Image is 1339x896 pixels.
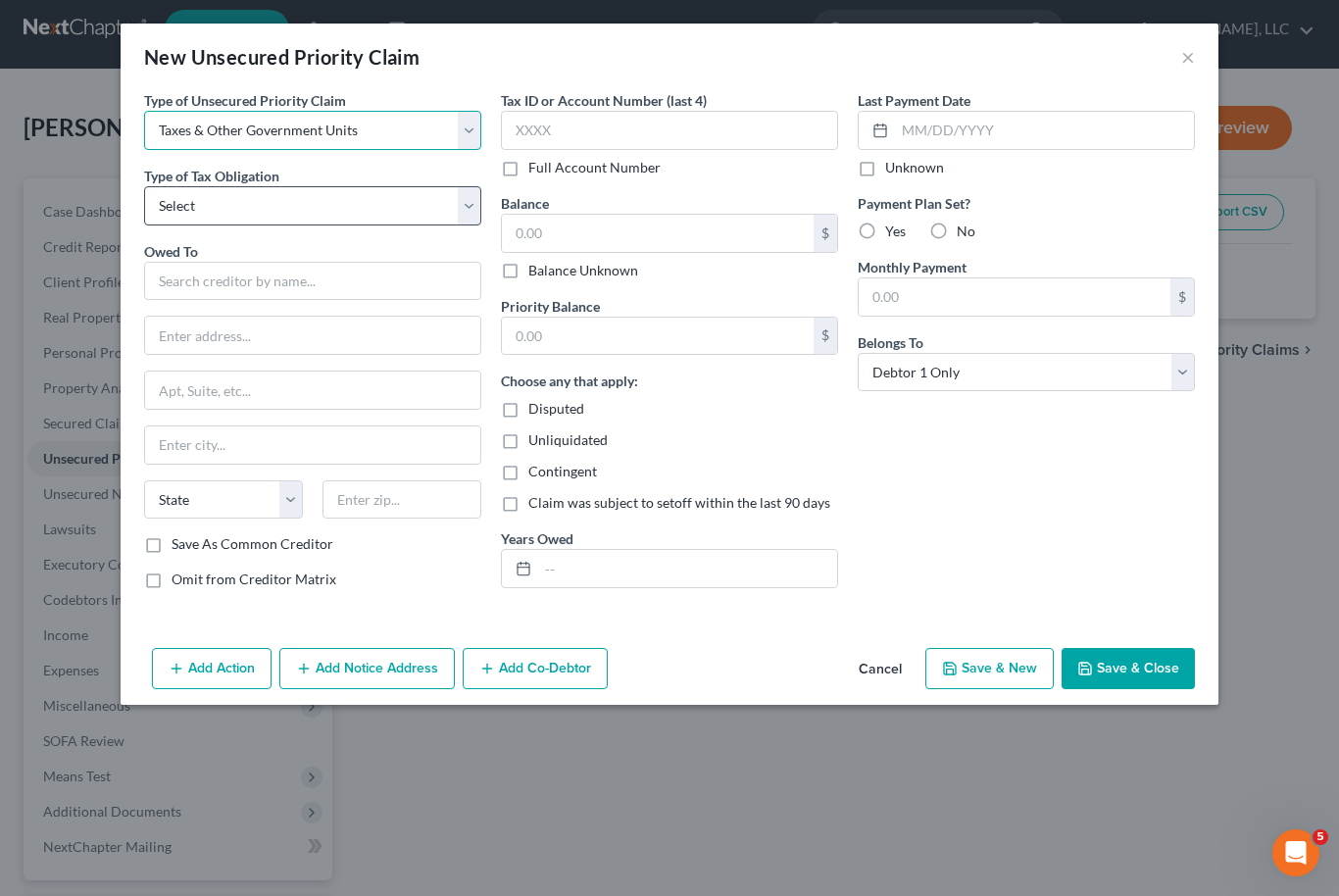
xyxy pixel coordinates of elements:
[843,650,917,689] button: Cancel
[528,158,661,177] label: Full Account Number
[1170,278,1194,316] div: $
[1062,648,1195,689] button: Save & Close
[925,648,1054,689] button: Save & New
[859,278,1170,316] input: 0.00
[858,193,1195,214] label: Payment Plan Set?
[858,257,967,277] label: Monthly Payment
[152,648,272,689] button: Add Action
[528,431,608,448] span: Unliquidated
[502,318,814,355] input: 0.00
[144,262,481,301] input: Search creditor by name...
[501,371,638,391] label: Choose any that apply:
[145,317,480,354] input: Enter address...
[858,334,923,351] span: Belongs To
[528,261,638,280] label: Balance Unknown
[895,112,1194,149] input: MM/DD/YYYY
[528,494,830,511] span: Claim was subject to setoff within the last 90 days
[144,43,420,71] div: New Unsecured Priority Claim
[1272,829,1319,876] iframe: Intercom live chat
[502,215,814,252] input: 0.00
[1313,829,1328,845] span: 5
[1181,45,1195,69] button: ×
[528,400,584,417] span: Disputed
[885,158,944,177] label: Unknown
[145,372,480,409] input: Apt, Suite, etc...
[144,168,279,184] span: Type of Tax Obligation
[957,223,975,239] span: No
[858,90,970,111] label: Last Payment Date
[501,193,549,214] label: Balance
[501,296,600,317] label: Priority Balance
[538,550,837,587] input: --
[172,534,333,554] label: Save As Common Creditor
[528,463,597,479] span: Contingent
[172,571,336,587] span: Omit from Creditor Matrix
[501,111,838,150] input: XXXX
[501,90,707,111] label: Tax ID or Account Number (last 4)
[885,223,906,239] span: Yes
[814,318,837,355] div: $
[322,480,481,520] input: Enter zip...
[144,92,346,109] span: Type of Unsecured Priority Claim
[463,648,608,689] button: Add Co-Debtor
[145,426,480,464] input: Enter city...
[501,528,573,549] label: Years Owed
[279,648,455,689] button: Add Notice Address
[144,243,198,260] span: Owed To
[814,215,837,252] div: $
